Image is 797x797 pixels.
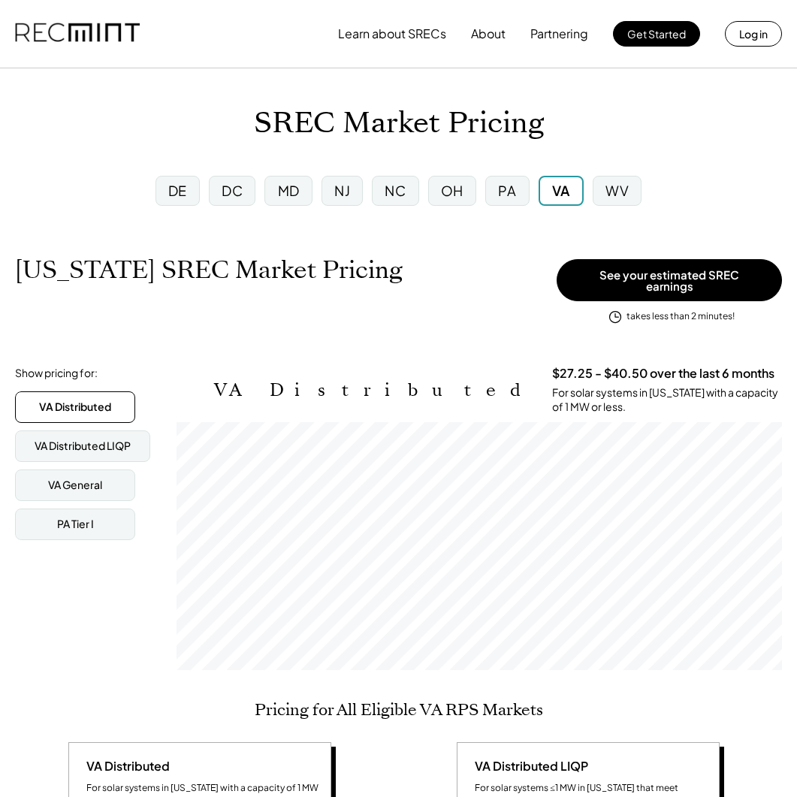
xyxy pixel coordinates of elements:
[552,385,782,415] div: For solar systems in [US_STATE] with a capacity of 1 MW or less.
[222,181,243,200] div: DC
[338,19,446,49] button: Learn about SRECs
[39,400,111,415] div: VA Distributed
[255,700,543,720] h2: Pricing for All Eligible VA RPS Markets
[530,19,588,49] button: Partnering
[254,106,544,141] h1: SREC Market Pricing
[469,758,588,774] div: VA Distributed LIQP
[441,181,463,200] div: OH
[605,181,629,200] div: WV
[278,181,300,200] div: MD
[725,21,782,47] button: Log in
[557,259,782,301] button: See your estimated SREC earnings
[168,181,187,200] div: DE
[48,478,102,493] div: VA General
[552,366,774,382] h3: $27.25 - $40.50 over the last 6 months
[57,517,94,532] div: PA Tier I
[613,21,700,47] button: Get Started
[471,19,506,49] button: About
[214,379,530,401] h2: VA Distributed
[385,181,406,200] div: NC
[15,8,140,59] img: recmint-logotype%403x.png
[552,181,570,200] div: VA
[35,439,131,454] div: VA Distributed LIQP
[626,310,735,323] div: takes less than 2 minutes!
[15,255,403,285] h1: [US_STATE] SREC Market Pricing
[15,366,98,381] div: Show pricing for:
[80,758,170,774] div: VA Distributed
[498,181,516,200] div: PA
[334,181,350,200] div: NJ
